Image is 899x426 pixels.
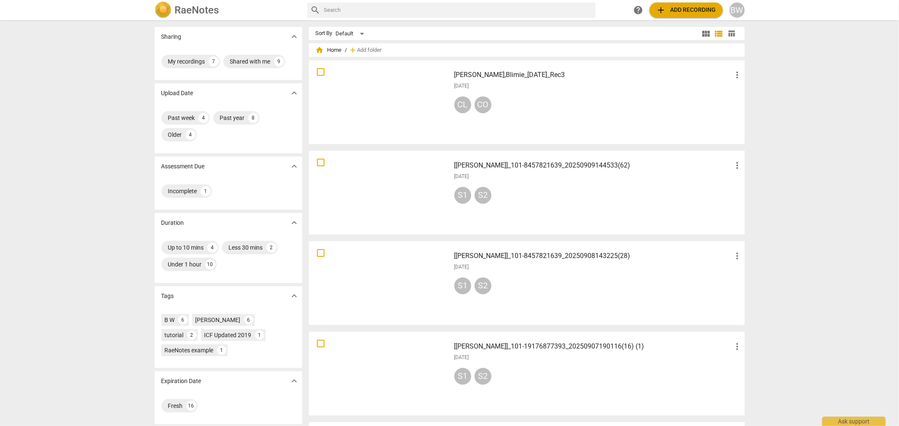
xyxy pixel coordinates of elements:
[730,3,745,18] button: BW
[168,57,205,66] div: My recordings
[345,47,347,53] span: /
[161,292,174,301] p: Tags
[288,216,301,229] button: Show more
[204,331,252,339] div: ICF Updated 2019
[165,331,184,339] div: tutorial
[316,46,342,54] span: Home
[454,160,733,170] h3: [Blimie Weiss]_101-8457821639_20250909144533(62)
[168,187,197,195] div: Incomplete
[822,417,886,426] div: Ask support
[454,368,471,385] div: S1
[733,160,743,170] span: more_vert
[209,56,219,67] div: 7
[631,3,646,18] a: Help
[312,154,742,232] a: [[PERSON_NAME]]_101-8457821639_20250909144533(62)[DATE]S1S2
[288,160,301,173] button: Show more
[155,2,301,19] a: LogoRaeNotes
[289,376,299,386] span: expand_more
[175,4,219,16] h2: RaeNotes
[701,29,711,39] span: view_module
[714,29,724,39] span: view_list
[454,173,469,180] span: [DATE]
[255,330,264,340] div: 1
[475,96,491,113] div: CO
[725,27,738,40] button: Table view
[454,83,469,90] span: [DATE]
[168,114,195,122] div: Past week
[649,3,723,18] button: Upload
[185,130,196,140] div: 4
[324,3,592,17] input: Search
[161,89,193,98] p: Upload Date
[289,161,299,171] span: expand_more
[700,27,713,40] button: Tile view
[288,30,301,43] button: Show more
[161,218,184,227] p: Duration
[733,70,743,80] span: more_vert
[168,402,183,410] div: Fresh
[312,244,742,322] a: [[PERSON_NAME]]_101-8457821639_20250908143225(28)[DATE]S1S2
[312,63,742,141] a: [PERSON_NAME],Blimie_[DATE]_Rec3[DATE]CLCO
[155,2,172,19] img: Logo
[454,251,733,261] h3: [Blimie Weiss]_101-8457821639_20250908143225(28)
[733,251,743,261] span: more_vert
[266,242,276,253] div: 2
[349,46,357,54] span: add
[229,243,263,252] div: Less 30 mins
[220,114,245,122] div: Past year
[274,56,284,67] div: 9
[656,5,716,15] span: Add recording
[217,346,226,355] div: 1
[168,243,204,252] div: Up to 10 mins
[454,264,469,271] span: [DATE]
[165,316,175,324] div: B W
[289,291,299,301] span: expand_more
[454,354,469,361] span: [DATE]
[165,346,214,354] div: RaeNotes example
[161,32,182,41] p: Sharing
[475,277,491,294] div: S2
[230,57,271,66] div: Shared with me
[312,335,742,413] a: [[PERSON_NAME]]_101-19176877393_20250907190116(16) (1)[DATE]S1S2
[186,401,196,411] div: 16
[454,96,471,113] div: CL
[201,186,211,196] div: 1
[288,290,301,302] button: Show more
[199,113,209,123] div: 4
[168,260,202,269] div: Under 1 hour
[161,377,201,386] p: Expiration Date
[316,30,333,37] div: Sort By
[454,187,471,204] div: S1
[161,162,205,171] p: Assessment Due
[475,187,491,204] div: S2
[244,315,253,325] div: 6
[656,5,666,15] span: add
[289,88,299,98] span: expand_more
[168,130,182,139] div: Older
[288,375,301,387] button: Show more
[316,46,324,54] span: home
[733,341,743,351] span: more_vert
[454,277,471,294] div: S1
[248,113,258,123] div: 8
[207,242,217,253] div: 4
[289,218,299,228] span: expand_more
[475,368,491,385] div: S2
[289,32,299,42] span: expand_more
[196,316,241,324] div: [PERSON_NAME]
[357,47,382,53] span: Add folder
[713,27,725,40] button: List view
[454,70,733,80] h3: Weiss,Blimie_9Sept25_Rec3
[336,27,367,40] div: Default
[727,29,735,37] span: table_chart
[454,341,733,351] h3: [Blimie Weiss]_101-19176877393_20250907190116(16) (1)
[633,5,644,15] span: help
[288,87,301,99] button: Show more
[311,5,321,15] span: search
[187,330,196,340] div: 2
[205,259,215,269] div: 10
[178,315,188,325] div: 6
